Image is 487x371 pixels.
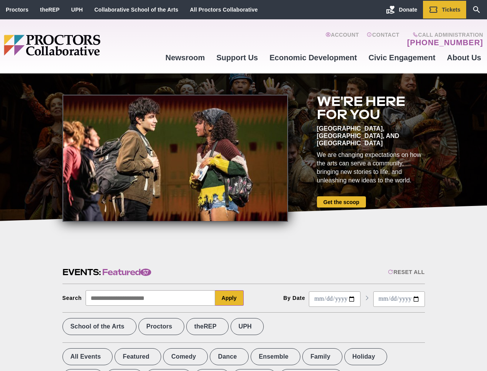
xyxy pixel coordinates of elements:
a: Search [466,1,487,19]
a: Tickets [423,1,466,19]
div: Reset All [388,269,425,275]
span: Featured [102,266,151,278]
div: Search [62,295,82,301]
label: Proctors [138,318,184,335]
a: Economic Development [264,47,363,68]
a: UPH [71,7,83,13]
div: We are changing expectations on how the arts can serve a community, bringing new stories to life,... [317,151,425,185]
h2: Events: [62,266,151,278]
a: Donate [380,1,423,19]
a: About Us [441,47,487,68]
label: Family [302,348,342,365]
a: Newsroom [160,47,211,68]
a: Contact [367,32,399,47]
a: theREP [40,7,60,13]
label: All Events [62,348,113,365]
label: School of the Arts [62,318,136,335]
label: UPH [231,318,264,335]
label: Ensemble [251,348,300,365]
a: Account [325,32,359,47]
a: All Proctors Collaborative [190,7,258,13]
label: Holiday [344,348,387,365]
label: Comedy [163,348,208,365]
label: Featured [115,348,161,365]
span: Tickets [442,7,460,13]
span: Call Administration [405,32,483,38]
a: Proctors [6,7,29,13]
span: Donate [399,7,417,13]
button: Apply [215,290,244,306]
img: Proctors logo [4,35,160,56]
a: Collaborative School of the Arts [94,7,179,13]
div: By Date [283,295,305,301]
span: 57 [140,269,151,276]
a: Civic Engagement [363,47,441,68]
h2: We're here for you [317,95,425,121]
label: theREP [186,318,229,335]
a: [PHONE_NUMBER] [407,38,483,47]
div: [GEOGRAPHIC_DATA], [GEOGRAPHIC_DATA], and [GEOGRAPHIC_DATA] [317,125,425,147]
a: Get the scoop [317,196,366,208]
a: Support Us [211,47,264,68]
label: Dance [210,348,249,365]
